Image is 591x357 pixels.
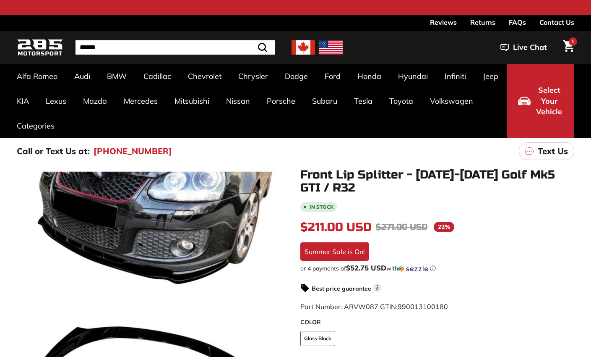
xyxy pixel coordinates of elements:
h1: Front Lip Splitter - [DATE]-[DATE] Golf Mk5 GTI / R32 [300,168,575,194]
span: $52.75 USD [346,263,386,272]
span: 22% [434,222,454,232]
a: Volkswagen [422,89,482,113]
a: Categories [8,113,63,138]
a: Chrysler [230,64,276,89]
div: Summer Sale is On! [300,242,369,261]
a: Cadillac [135,64,180,89]
a: Jeep [474,64,507,89]
span: $271.00 USD [376,222,427,232]
span: 990013100180 [398,302,448,311]
a: Alfa Romeo [8,64,66,89]
strong: Best price guarantee [312,285,371,292]
a: Mitsubishi [166,89,218,113]
a: Audi [66,64,99,89]
a: Toyota [381,89,422,113]
div: or 4 payments of$52.75 USDwithSezzle Click to learn more about Sezzle [300,264,575,273]
input: Search [76,40,275,55]
a: Mercedes [115,89,166,113]
img: Sezzle [398,265,428,273]
a: Subaru [304,89,346,113]
p: Text Us [538,145,568,157]
a: Mazda [75,89,115,113]
p: Call or Text Us at: [17,145,89,157]
a: Ford [316,64,349,89]
span: i [373,284,381,292]
a: Infiniti [436,64,474,89]
a: [PHONE_NUMBER] [94,145,172,157]
span: 1 [571,38,574,45]
span: $211.00 USD [300,220,372,234]
a: Tesla [346,89,381,113]
a: Cart [558,33,579,62]
a: Lexus [37,89,75,113]
span: Select Your Vehicle [535,85,563,117]
a: KIA [8,89,37,113]
a: BMW [99,64,135,89]
button: Live Chat [489,37,558,58]
a: Text Us [519,142,574,160]
a: Contact Us [539,15,574,29]
a: Honda [349,64,390,89]
a: Reviews [430,15,457,29]
a: Chevrolet [180,64,230,89]
span: Live Chat [513,42,547,53]
label: COLOR [300,318,575,327]
a: Returns [470,15,495,29]
a: Hyundai [390,64,436,89]
a: Nissan [218,89,258,113]
a: FAQs [509,15,526,29]
img: Logo_285_Motorsport_areodynamics_components [17,38,63,58]
span: Part Number: ARVW087 GTIN: [300,302,448,311]
a: Dodge [276,64,316,89]
div: or 4 payments of with [300,264,575,273]
b: In stock [310,205,333,210]
button: Select Your Vehicle [507,64,574,138]
a: Porsche [258,89,304,113]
